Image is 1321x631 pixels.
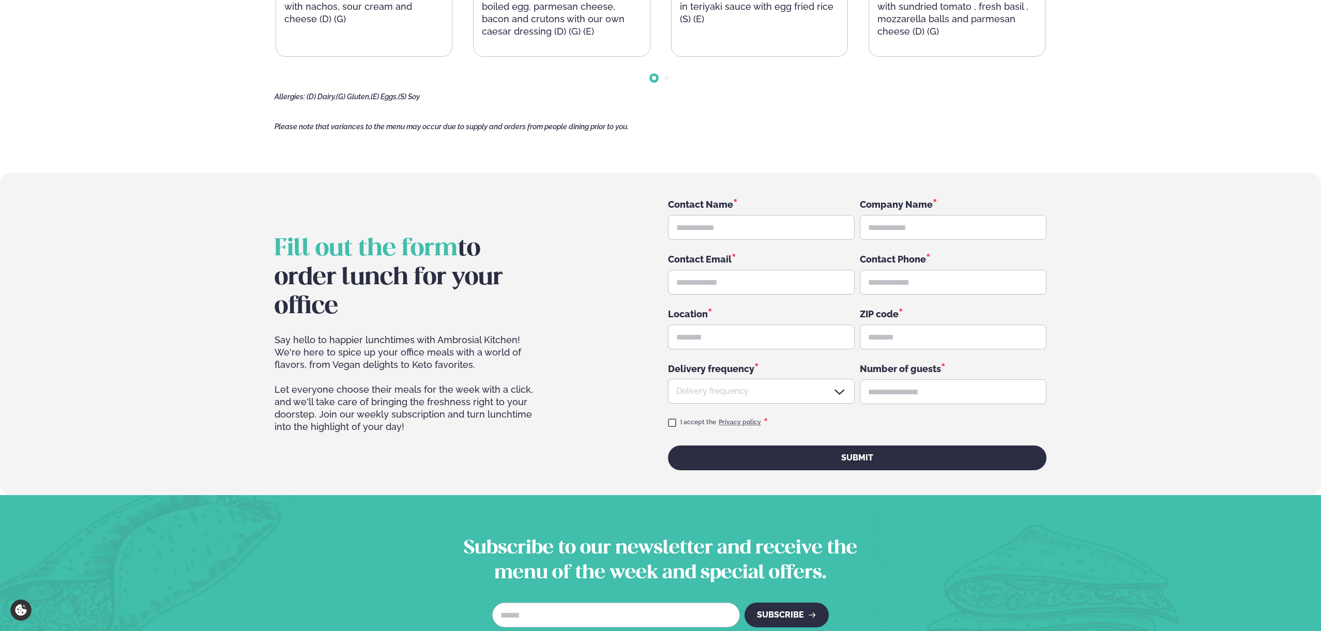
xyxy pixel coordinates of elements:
[860,307,1046,320] div: ZIP code
[275,122,629,131] span: Please note that variances to the menu may occur due to supply and orders from people dining prio...
[668,252,855,266] div: Contact Email
[275,334,547,371] span: Say hello to happier lunchtimes with Ambrosial Kitchen! We're here to spice up your office meals ...
[457,536,864,586] h2: Subscribe to our newsletter and receive the menu of the week and special offers.
[664,76,669,80] span: Go to slide 2
[668,445,1046,470] button: Submit
[371,93,398,101] span: (E) Eggs,
[275,93,305,101] span: Allergies:
[680,417,768,429] div: I accept the
[668,197,855,211] div: Contact Name
[877,1,1037,38] p: with sundried tomato , fresh basil , mozzarella balls and parmesan cheese (D) (G)
[680,1,839,25] p: in teriyaki sauce with egg fried rice (S) (E)
[860,252,1046,266] div: Contact Phone
[652,76,656,80] span: Go to slide 1
[668,362,855,375] div: Delivery frequency
[398,93,420,101] span: (S) Soy
[284,1,444,25] p: with nachos, sour cream and cheese (D) (G)
[860,197,1046,211] div: Company Name
[336,93,371,101] span: (G) Gluten,
[307,93,336,101] span: (D) Dairy,
[719,419,761,427] a: Privacy policy
[275,238,458,260] span: Fill out the form
[275,334,547,470] div: Let everyone choose their meals for the week with a click, and we'll take care of bringing the fr...
[668,307,855,320] div: Location
[275,235,547,321] h2: to order lunch for your office
[482,1,641,38] p: boiled egg, parmesan cheese, bacon and crutons with our own caesar dressing (D) (G) (E)
[745,603,829,627] button: Subscribe
[860,362,1046,375] div: Number of guests
[10,599,32,621] a: Cookie settings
